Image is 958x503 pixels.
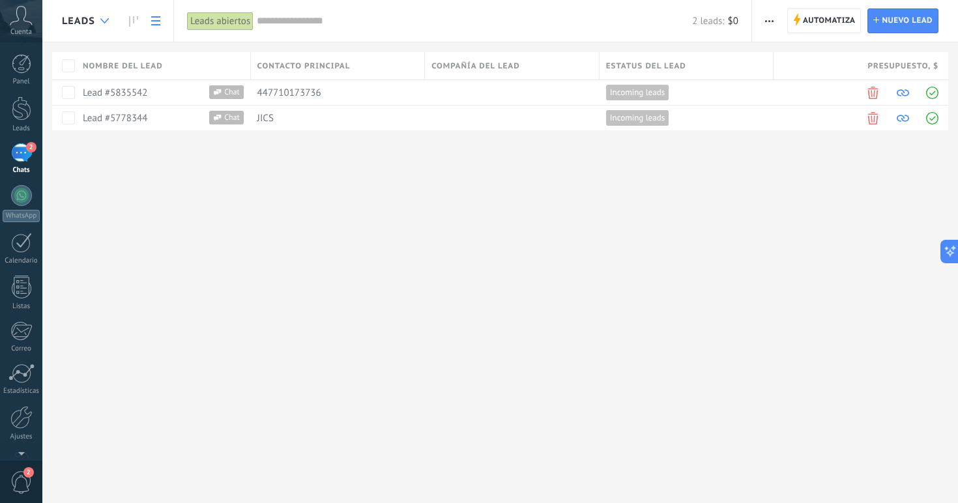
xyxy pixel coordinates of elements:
[867,60,938,72] span: Presupuesto , $
[23,467,34,478] span: 2
[83,60,163,72] span: Nombre del lead
[123,8,145,34] a: Leads
[3,78,40,86] div: Panel
[62,15,95,27] span: Leads
[431,60,520,72] span: Compañía del lead
[3,387,40,395] div: Estadísticas
[606,60,686,72] span: Estatus del lead
[3,433,40,441] div: Ajustes
[83,112,147,124] a: Lead #5778344
[187,12,254,31] div: Leads abiertos
[728,15,738,27] span: $0
[257,112,274,124] span: JICS
[3,210,40,222] div: WhatsApp
[145,8,167,34] a: Lista
[610,112,665,124] span: Incoming leads
[3,345,40,353] div: Correo
[222,111,243,124] span: Chat
[10,28,32,36] span: Cuenta
[257,60,351,72] span: Contacto principal
[882,9,933,33] span: Nuevo lead
[257,87,321,99] span: 447710173736
[3,166,40,175] div: Chats
[692,15,724,27] span: 2 leads:
[760,8,779,33] button: Más
[83,87,147,99] a: Lead #5835542
[3,257,40,265] div: Calendario
[26,142,36,152] span: 2
[3,124,40,133] div: Leads
[610,87,665,98] span: Incoming leads
[251,80,419,105] div: [object Object]
[803,9,856,33] span: Automatiza
[3,302,40,311] div: Listas
[251,106,419,130] div: [object Object]
[222,85,243,99] span: Chat
[787,8,862,33] a: Automatiza
[867,8,938,33] a: Nuevo lead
